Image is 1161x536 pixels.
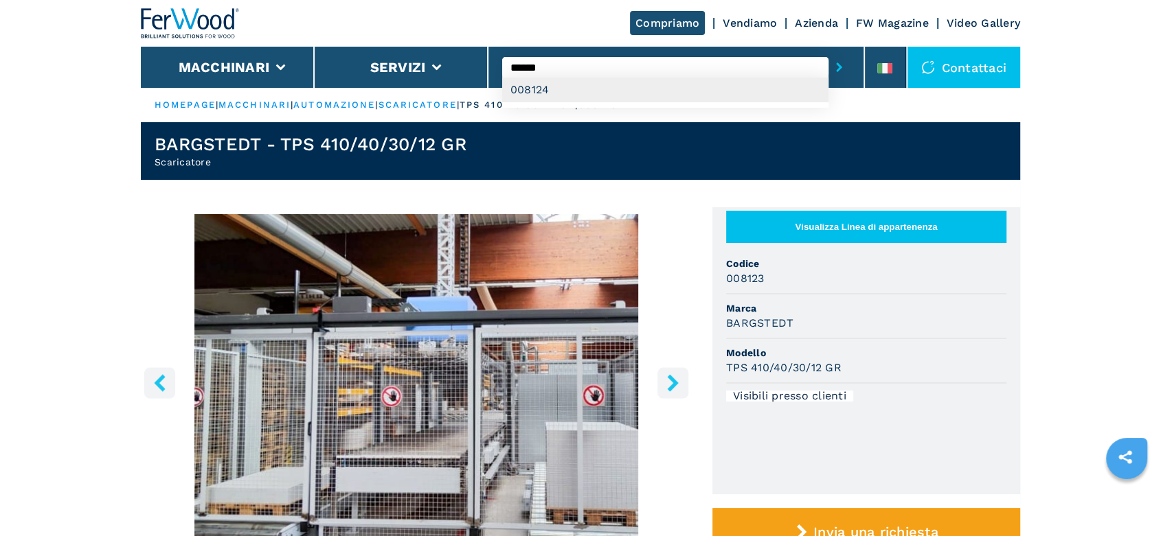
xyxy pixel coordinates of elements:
a: FW Magazine [856,16,929,30]
p: tps 410 40 30 12 gr | [460,99,578,111]
h3: 008123 [726,270,765,286]
img: Contattaci [921,60,935,74]
span: Marca [726,301,1006,315]
h1: BARGSTEDT - TPS 410/40/30/12 GR [155,133,466,155]
button: Servizi [370,59,425,75]
div: Visibili presso clienti [726,391,853,401]
a: Compriamo [630,11,705,35]
h2: Scaricatore [155,155,466,169]
button: submit-button [829,51,850,83]
h3: BARGSTEDT [726,315,793,331]
iframe: Chat [1103,474,1151,526]
span: | [216,100,218,110]
div: Contattaci [908,47,1021,88]
img: Ferwood [141,8,240,38]
button: Macchinari [179,59,270,75]
a: automazione [293,100,375,110]
a: Azienda [795,16,838,30]
a: HOMEPAGE [155,100,216,110]
button: left-button [144,367,175,398]
a: sharethis [1108,440,1142,474]
span: | [291,100,293,110]
span: Codice [726,257,1006,270]
h3: TPS 410/40/30/12 GR [726,360,842,375]
a: macchinari [218,100,291,110]
a: Vendiamo [723,16,777,30]
span: | [375,100,378,110]
a: scaricatore [379,100,457,110]
span: Modello [726,346,1006,360]
button: right-button [657,367,688,398]
button: Visualizza Linea di appartenenza [726,211,1006,243]
a: Video Gallery [947,16,1020,30]
span: | [457,100,460,110]
div: 008124 [502,78,829,102]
